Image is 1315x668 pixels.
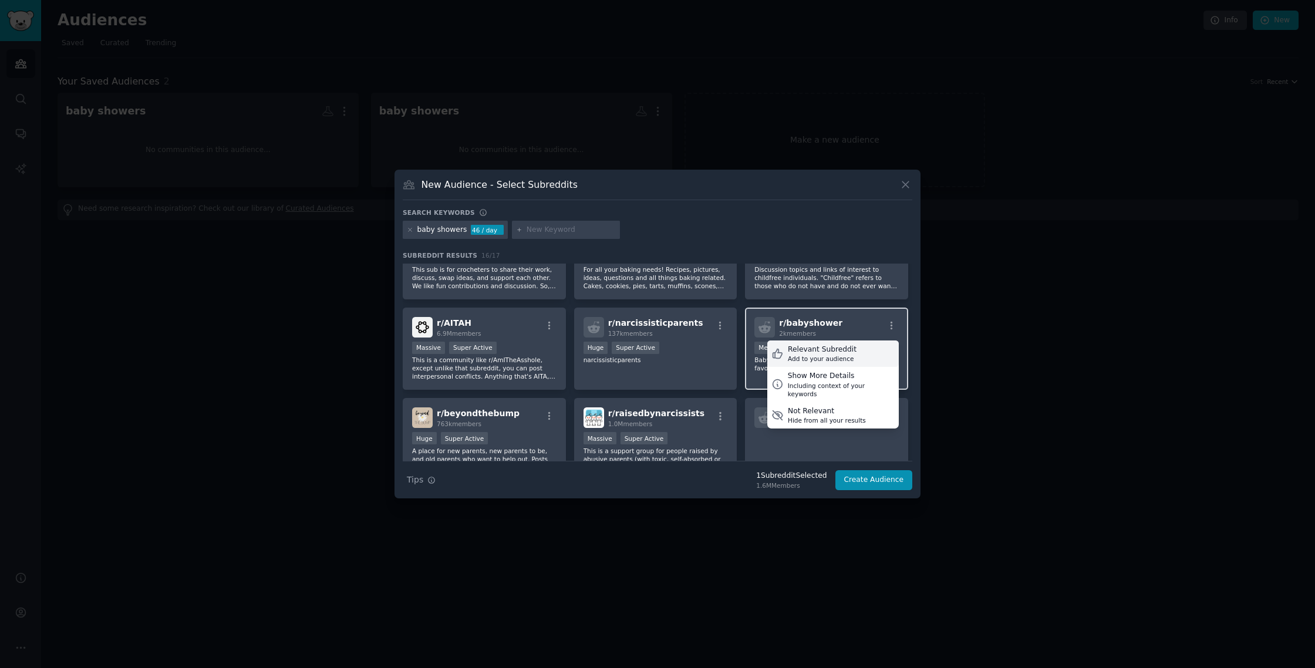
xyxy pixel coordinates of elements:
[422,178,578,191] h3: New Audience - Select Subreddits
[754,342,802,354] div: Medium Size
[449,342,497,354] div: Super Active
[788,416,866,424] div: Hide from all your results
[608,330,653,337] span: 137k members
[403,251,477,259] span: Subreddit Results
[584,432,616,444] div: Massive
[412,342,445,354] div: Massive
[779,318,842,328] span: r/ babyshower
[779,330,816,337] span: 2k members
[584,342,608,354] div: Huge
[412,265,557,290] p: This sub is for crocheters to share their work, discuss, swap ideas, and support each other. We l...
[412,447,557,471] p: A place for new parents, new parents to be, and old parents who want to help out. Posts focusing ...
[756,471,827,481] div: 1 Subreddit Selected
[437,420,481,427] span: 763k members
[412,432,437,444] div: Huge
[754,356,899,372] p: Baby shower discussion, ideas for gifts, party favors, and games.
[608,409,704,418] span: r/ raisedbynarcissists
[417,225,467,235] div: baby showers
[584,447,728,471] p: This is a support group for people raised by abusive parents (with toxic, self-absorbed or abusiv...
[835,470,913,490] button: Create Audience
[612,342,659,354] div: Super Active
[437,409,520,418] span: r/ beyondthebump
[754,265,899,290] p: Discussion topics and links of interest to childfree individuals. "Childfree" refers to those who...
[403,470,440,490] button: Tips
[788,406,866,417] div: Not Relevant
[407,474,423,486] span: Tips
[412,356,557,380] p: This is a community like r/AmITheAsshole, except unlike that subreddit, you can post interpersona...
[621,432,668,444] div: Super Active
[756,481,827,490] div: 1.6M Members
[437,330,481,337] span: 6.9M members
[788,371,895,382] div: Show More Details
[441,432,488,444] div: Super Active
[412,407,433,428] img: beyondthebump
[788,345,857,355] div: Relevant Subreddit
[584,407,604,428] img: raisedbynarcissists
[412,317,433,338] img: AITAH
[471,225,504,235] div: 46 / day
[481,252,500,259] span: 16 / 17
[527,225,616,235] input: New Keyword
[788,355,857,363] div: Add to your audience
[403,208,475,217] h3: Search keywords
[584,265,728,290] p: For all your baking needs! Recipes, pictures, ideas, questions and all things baking related. Cak...
[437,318,471,328] span: r/ AITAH
[788,382,895,398] div: Including context of your keywords
[608,318,703,328] span: r/ narcissisticparents
[608,420,653,427] span: 1.0M members
[584,356,728,364] p: narcissisticparents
